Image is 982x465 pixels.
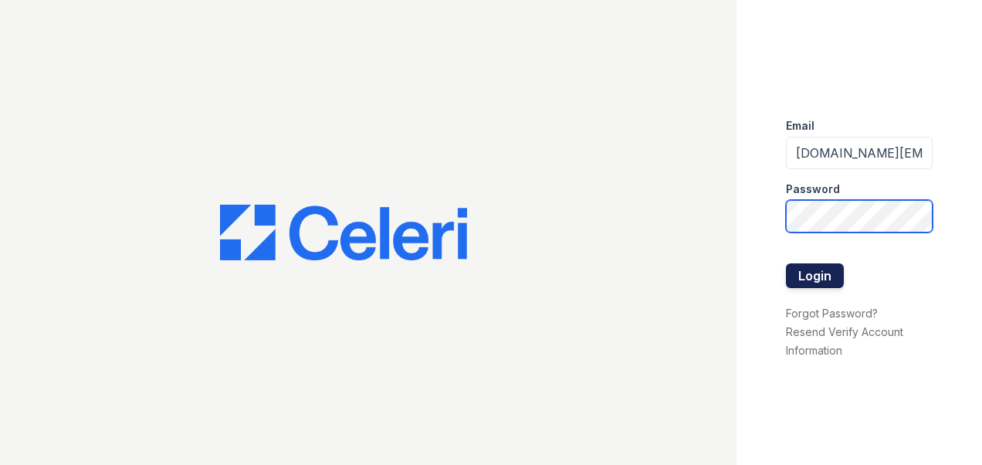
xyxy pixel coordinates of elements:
[786,263,844,288] button: Login
[786,182,840,197] label: Password
[786,325,903,357] a: Resend Verify Account Information
[786,118,814,134] label: Email
[786,307,878,320] a: Forgot Password?
[220,205,467,260] img: CE_Logo_Blue-a8612792a0a2168367f1c8372b55b34899dd931a85d93a1a3d3e32e68fde9ad4.png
